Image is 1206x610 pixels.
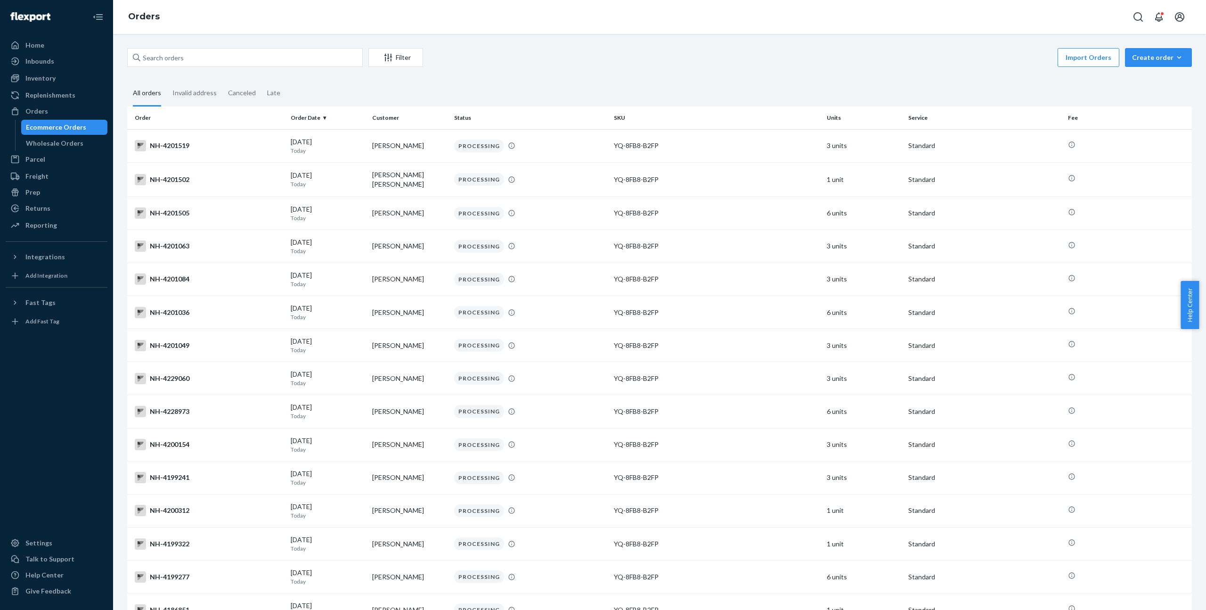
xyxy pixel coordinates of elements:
p: Standard [908,374,1060,383]
img: Flexport logo [10,12,50,22]
button: Open account menu [1170,8,1189,26]
button: Filter [368,48,423,67]
div: Inventory [25,74,56,83]
button: Open notifications [1149,8,1168,26]
th: Status [450,107,610,129]
p: Standard [908,274,1060,284]
input: Search orders [127,48,363,67]
p: Today [291,346,365,354]
span: Help Center [1181,281,1199,329]
div: Prep [25,188,40,197]
div: Filter [369,53,423,62]
p: Standard [908,539,1060,549]
td: [PERSON_NAME] [368,296,450,329]
td: [PERSON_NAME] [368,230,450,263]
th: Units [823,107,904,129]
div: Create order [1132,53,1185,62]
a: Talk to Support [6,552,107,567]
p: Standard [908,407,1060,416]
div: YQ-8FB8-B2FP [614,308,819,317]
div: PROCESSING [454,207,504,220]
td: 3 units [823,428,904,461]
div: NH-4201519 [135,140,283,151]
a: Inventory [6,71,107,86]
p: Standard [908,241,1060,251]
div: YQ-8FB8-B2FP [614,440,819,449]
a: Settings [6,536,107,551]
div: [DATE] [291,205,365,222]
a: Freight [6,169,107,184]
div: Freight [25,172,49,181]
div: NH-4199241 [135,472,283,483]
p: Standard [908,341,1060,350]
div: Inbounds [25,57,54,66]
div: [DATE] [291,337,365,354]
td: 1 unit [823,162,904,197]
div: YQ-8FB8-B2FP [614,506,819,515]
div: PROCESSING [454,306,504,319]
p: Today [291,478,365,486]
a: Prep [6,185,107,200]
div: [DATE] [291,535,365,552]
td: [PERSON_NAME] [PERSON_NAME] [368,162,450,197]
p: Today [291,180,365,188]
td: 6 units [823,395,904,428]
div: Wholesale Orders [26,139,83,148]
div: Parcel [25,155,45,164]
p: Today [291,379,365,387]
p: Today [291,511,365,519]
div: YQ-8FB8-B2FP [614,572,819,582]
p: Today [291,445,365,453]
p: Standard [908,175,1060,184]
div: PROCESSING [454,438,504,451]
div: NH-4201505 [135,207,283,219]
div: [DATE] [291,403,365,420]
div: NH-4229060 [135,373,283,384]
div: Replenishments [25,91,75,100]
div: PROCESSING [454,339,504,352]
div: NH-4200154 [135,439,283,450]
td: 3 units [823,263,904,296]
button: Give Feedback [6,584,107,599]
div: PROCESSING [454,405,504,418]
p: Today [291,280,365,288]
div: Orders [25,107,48,116]
div: Fast Tags [25,298,56,307]
p: Standard [908,141,1060,150]
div: PROCESSING [454,570,504,583]
div: Returns [25,204,50,213]
td: [PERSON_NAME] [368,395,450,428]
div: Give Feedback [25,586,71,596]
td: [PERSON_NAME] [368,129,450,162]
div: NH-4201049 [135,340,283,351]
div: Home [25,41,44,50]
div: [DATE] [291,568,365,585]
td: 3 units [823,230,904,263]
div: All orders [133,81,161,107]
div: NH-4228973 [135,406,283,417]
div: Add Integration [25,272,67,280]
td: 6 units [823,296,904,329]
div: PROCESSING [454,140,504,152]
div: [DATE] [291,171,365,188]
p: Standard [908,440,1060,449]
div: Canceled [228,81,256,105]
p: Today [291,577,365,585]
p: Today [291,147,365,155]
td: 3 units [823,461,904,494]
a: Ecommerce Orders [21,120,108,135]
div: YQ-8FB8-B2FP [614,539,819,549]
div: YQ-8FB8-B2FP [614,274,819,284]
td: [PERSON_NAME] [368,197,450,230]
div: YQ-8FB8-B2FP [614,473,819,482]
div: PROCESSING [454,372,504,385]
p: Standard [908,572,1060,582]
div: [DATE] [291,469,365,486]
div: Add Fast Tag [25,317,59,325]
button: Import Orders [1058,48,1119,67]
button: Open Search Box [1129,8,1148,26]
p: Today [291,247,365,255]
th: SKU [610,107,823,129]
div: Talk to Support [25,554,74,564]
p: Today [291,313,365,321]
